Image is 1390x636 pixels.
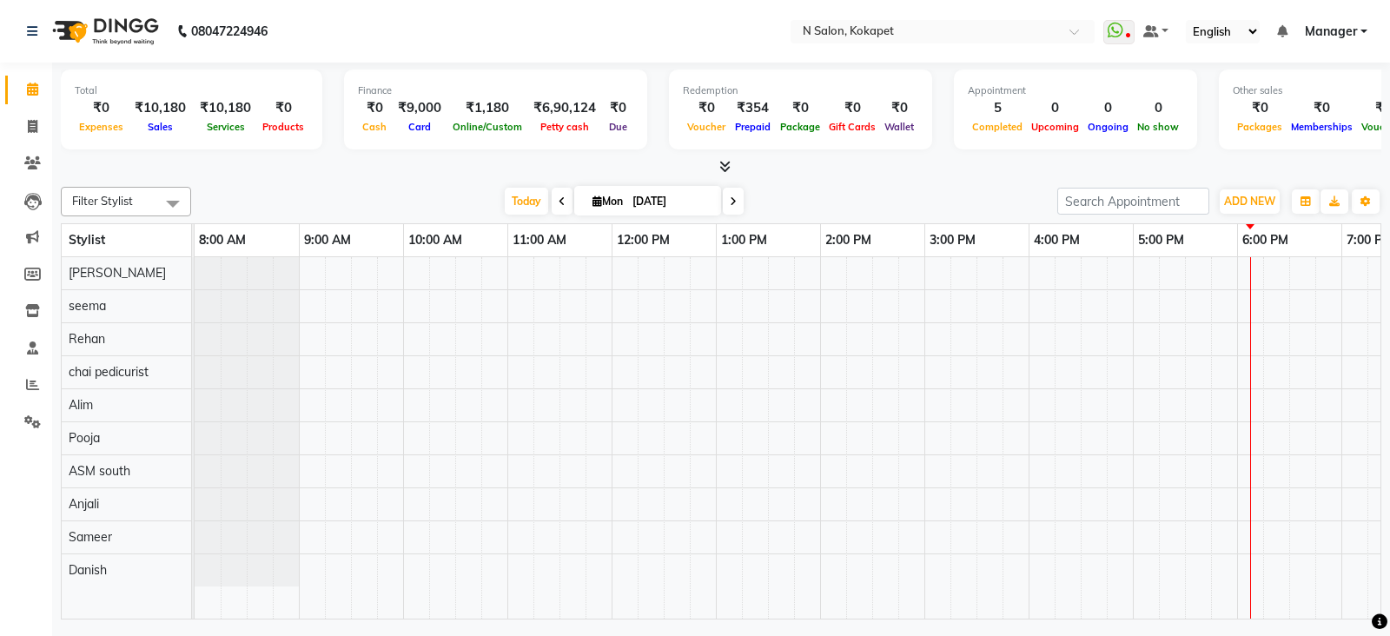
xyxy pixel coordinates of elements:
b: 08047224946 [191,7,268,56]
div: ₹6,90,124 [526,98,603,118]
input: 2025-09-01 [627,189,714,215]
div: ₹354 [730,98,776,118]
div: ₹0 [776,98,824,118]
div: ₹0 [1233,98,1287,118]
span: Filter Stylist [72,194,133,208]
div: ₹0 [824,98,880,118]
span: seema [69,298,106,314]
div: 0 [1083,98,1133,118]
span: Ongoing [1083,121,1133,133]
span: ADD NEW [1224,195,1275,208]
div: ₹10,180 [128,98,193,118]
div: 0 [1027,98,1083,118]
span: Voucher [683,121,730,133]
span: Services [202,121,249,133]
div: 5 [968,98,1027,118]
span: Prepaid [731,121,775,133]
div: Appointment [968,83,1183,98]
span: Online/Custom [448,121,526,133]
span: Memberships [1287,121,1357,133]
span: Stylist [69,232,105,248]
img: logo [44,7,163,56]
span: Pooja [69,430,100,446]
input: Search Appointment [1057,188,1209,215]
span: Products [258,121,308,133]
a: 12:00 PM [612,228,674,253]
span: Today [505,188,548,215]
a: 3:00 PM [925,228,980,253]
span: Alim [69,397,93,413]
span: Rehan [69,331,105,347]
span: Anjali [69,496,99,512]
div: ₹1,180 [448,98,526,118]
span: Sales [143,121,177,133]
span: [PERSON_NAME] [69,265,166,281]
span: Completed [968,121,1027,133]
span: Danish [69,562,107,578]
a: 10:00 AM [404,228,467,253]
a: 9:00 AM [300,228,355,253]
div: ₹10,180 [193,98,258,118]
span: ASM south [69,463,130,479]
a: 4:00 PM [1029,228,1084,253]
div: ₹9,000 [391,98,448,118]
span: chai pedicurist [69,364,149,380]
span: Manager [1305,23,1357,41]
span: Mon [588,195,627,208]
div: Redemption [683,83,918,98]
span: Wallet [880,121,918,133]
span: Gift Cards [824,121,880,133]
div: Finance [358,83,633,98]
span: No show [1133,121,1183,133]
div: ₹0 [258,98,308,118]
span: Petty cash [536,121,593,133]
span: Due [605,121,632,133]
a: 11:00 AM [508,228,571,253]
span: Expenses [75,121,128,133]
a: 5:00 PM [1134,228,1188,253]
span: Cash [358,121,391,133]
span: Package [776,121,824,133]
a: 8:00 AM [195,228,250,253]
a: 2:00 PM [821,228,876,253]
a: 1:00 PM [717,228,771,253]
div: ₹0 [880,98,918,118]
span: Packages [1233,121,1287,133]
div: ₹0 [358,98,391,118]
span: Sameer [69,529,112,545]
button: ADD NEW [1220,189,1280,214]
div: ₹0 [75,98,128,118]
span: Upcoming [1027,121,1083,133]
span: Card [404,121,435,133]
div: ₹0 [603,98,633,118]
div: ₹0 [1287,98,1357,118]
a: 6:00 PM [1238,228,1293,253]
div: 0 [1133,98,1183,118]
div: ₹0 [683,98,730,118]
div: Total [75,83,308,98]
